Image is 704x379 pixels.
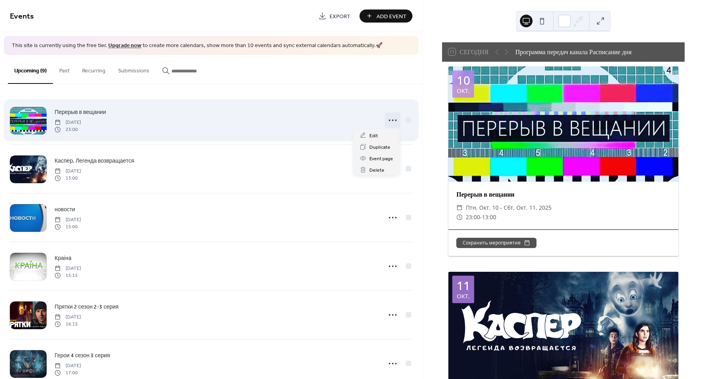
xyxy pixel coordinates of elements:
[448,189,678,199] div: Перерыв в вещании
[515,47,631,57] div: Программа передач канала Расписание дня
[55,362,81,369] span: [DATE]
[108,40,141,51] a: Upgrade now
[10,9,34,24] span: Events
[53,55,76,83] button: Past
[55,265,81,272] span: [DATE]
[8,55,53,84] button: Upcoming (9)
[76,55,112,83] button: Recurring
[312,9,356,23] a: Export
[55,108,106,116] span: Перерыв в вещании
[369,166,384,174] span: Delete
[457,74,470,86] div: 10
[480,212,482,222] span: -
[55,205,75,214] span: новости
[466,212,480,222] span: 23:00
[376,12,407,21] span: Add Event
[55,216,81,223] span: [DATE]
[55,108,106,117] a: Перерыв в вещании
[55,370,81,377] span: 17:00
[456,203,463,212] div: ​
[55,321,81,328] span: 16:15
[55,156,134,165] a: Каспер. Легенда возвращается
[55,313,81,320] span: [DATE]
[482,212,496,222] span: 13:00
[456,238,536,248] button: Сохранить мероприятие
[466,203,552,212] span: птн, окт. 10 - сбт, окт. 11, 2025
[55,351,110,360] span: Герои 4 сезон 3 серия
[457,293,470,299] div: окт.
[369,132,378,140] span: Edit
[55,126,81,133] span: 23:00
[360,9,412,23] button: Add Event
[55,167,81,174] span: [DATE]
[55,205,75,214] a: новости
[55,175,81,182] span: 13:00
[329,12,350,21] span: Export
[55,254,71,262] span: Краіна
[12,42,382,50] span: This site is currently using the free tier. to create more calendars, show more than 10 events an...
[457,280,470,292] div: 11
[55,254,71,263] a: Краіна
[55,272,81,279] span: 15:15
[55,224,81,231] span: 15:00
[55,351,110,360] a: Герои 4 сезон 3 серия
[55,302,119,311] a: Прятки 2 сезон 2-3 серия
[112,55,156,83] button: Submissions
[55,119,81,126] span: [DATE]
[456,212,463,222] div: ​
[369,143,390,152] span: Duplicate
[369,155,393,163] span: Event page
[457,88,470,94] div: окт.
